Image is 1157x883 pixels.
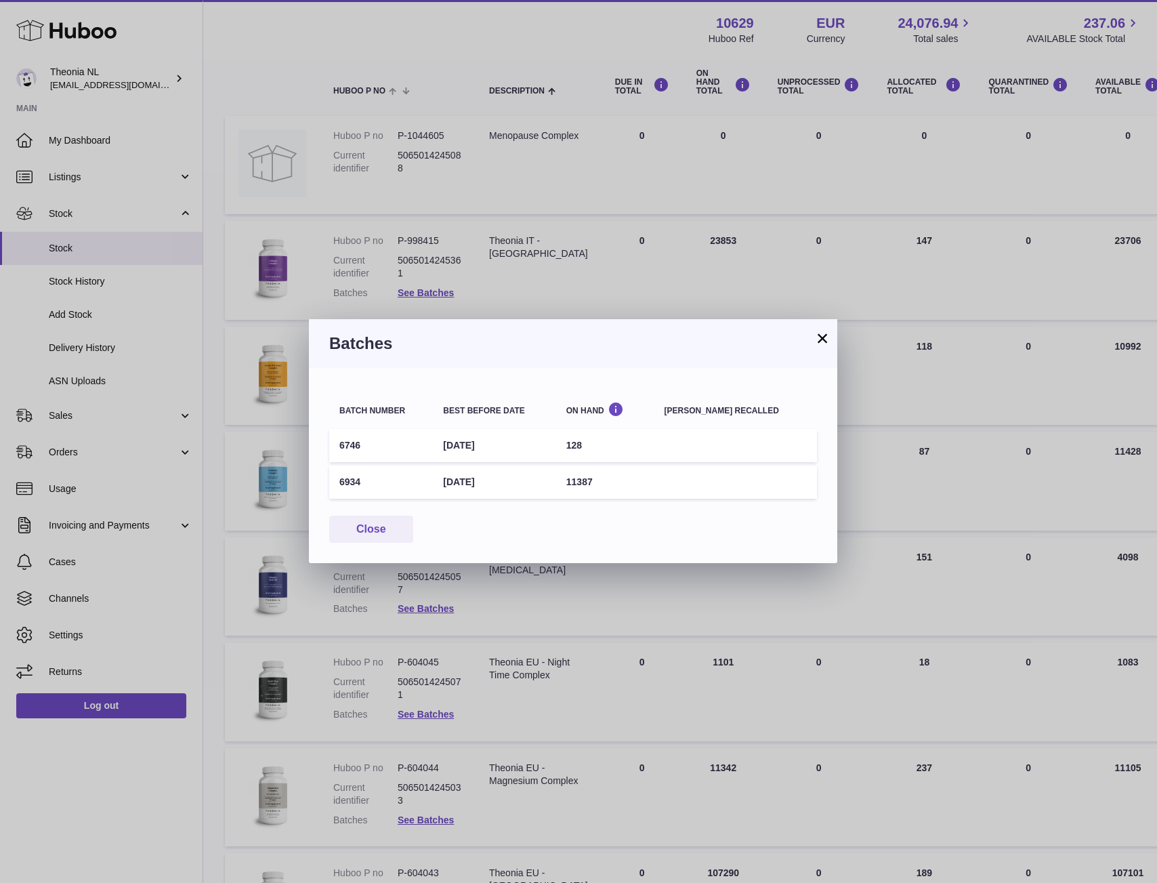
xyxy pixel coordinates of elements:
[665,407,807,415] div: [PERSON_NAME] recalled
[556,429,654,462] td: 128
[329,333,817,354] h3: Batches
[329,516,413,543] button: Close
[566,402,644,415] div: On Hand
[433,466,555,499] td: [DATE]
[443,407,545,415] div: Best before date
[329,429,433,462] td: 6746
[433,429,555,462] td: [DATE]
[339,407,423,415] div: Batch number
[814,330,830,346] button: ×
[329,466,433,499] td: 6934
[556,466,654,499] td: 11387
